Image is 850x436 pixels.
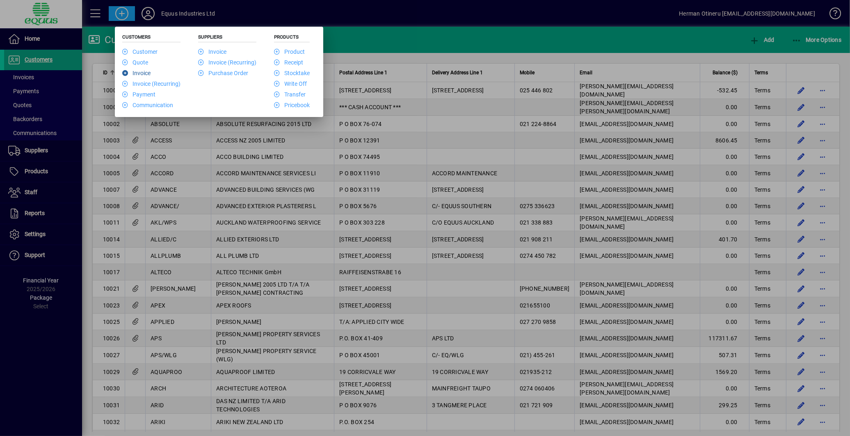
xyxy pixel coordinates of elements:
[274,48,305,55] a: Product
[122,70,151,76] a: Invoice
[122,91,155,98] a: Payment
[122,80,181,87] a: Invoice (Recurring)
[274,34,310,42] h5: Products
[198,48,226,55] a: Invoice
[198,70,248,76] a: Purchase Order
[274,59,303,66] a: Receipt
[274,91,306,98] a: Transfer
[122,102,173,108] a: Communication
[198,34,256,42] h5: Suppliers
[274,70,310,76] a: Stocktake
[122,59,148,66] a: Quote
[274,102,310,108] a: Pricebook
[198,59,256,66] a: Invoice (Recurring)
[122,34,181,42] h5: Customers
[122,48,158,55] a: Customer
[274,80,307,87] a: Write Off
